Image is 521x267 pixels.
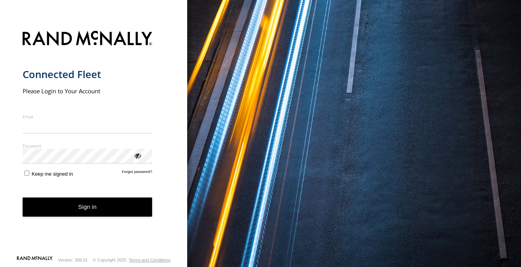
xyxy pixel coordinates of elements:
[23,29,152,49] img: Rand McNally
[129,258,170,262] a: Terms and Conditions
[122,169,152,177] a: Forgot password?
[93,258,170,262] div: © Copyright 2025 -
[58,258,88,262] div: Version: 308.01
[23,26,165,255] form: main
[23,143,152,149] label: Password
[23,198,152,217] button: Sign in
[133,151,141,159] div: ViewPassword
[23,87,152,95] h2: Please Login to Your Account
[23,68,152,81] h1: Connected Fleet
[17,256,53,264] a: Visit our Website
[24,171,29,176] input: Keep me signed in
[23,114,152,119] label: Email
[32,171,73,177] span: Keep me signed in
